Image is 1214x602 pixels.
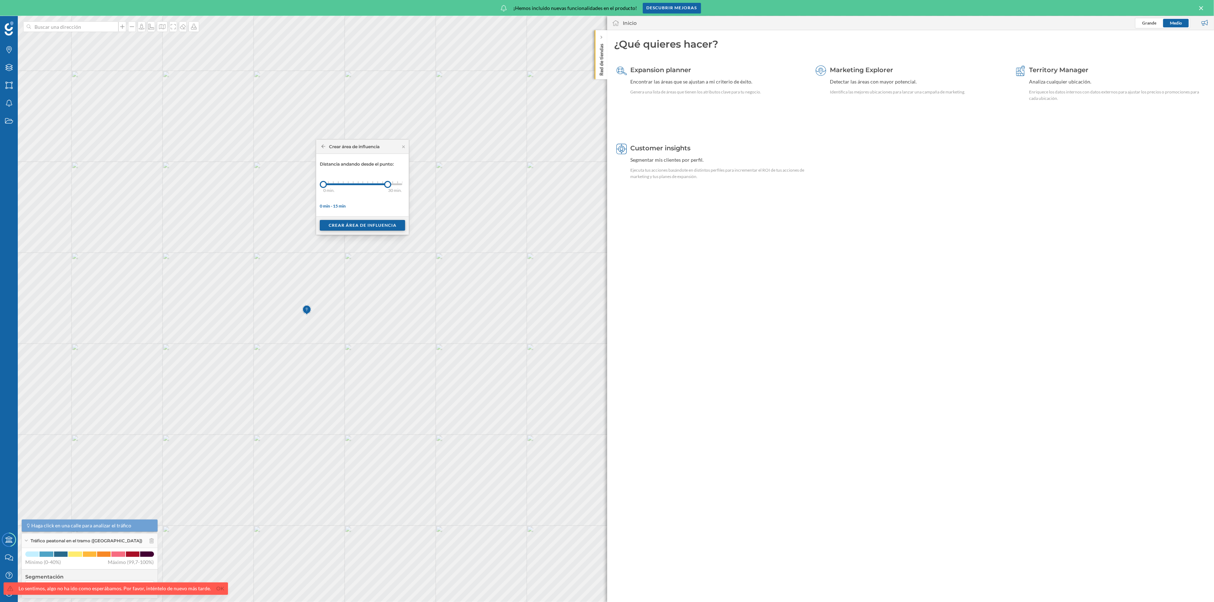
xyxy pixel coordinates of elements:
div: ¿Qué quieres hacer? [614,37,1207,51]
div: Inicio [623,20,637,27]
span: Expansion planner [631,66,691,74]
span: Marketing Explorer [830,66,893,74]
span: Mínimo (0-40%) [25,559,61,566]
div: Analiza cualquier ubicación. [1029,78,1205,85]
span: Medio [1170,20,1182,26]
p: Distancia andando desde el punto: [320,161,405,167]
div: Encontrar las áreas que se ajustan a mi criterio de éxito. [631,78,762,85]
div: Detectar las áreas con mayor potencial. [830,78,965,85]
img: customer-intelligence.svg [616,144,627,154]
span: Tráfico peatonal en el tramo ([GEOGRAPHIC_DATA]) [31,538,142,544]
p: Red de tiendas [598,41,605,76]
img: Marker [302,303,311,317]
div: Crear área de influencia [322,144,380,150]
div: Lo sentimos, algo no ha ido como esperábamos. Por favor, inténtelo de nuevo más tarde. [19,585,211,592]
img: explorer.svg [816,65,826,76]
img: Geoblink Logo [5,21,14,36]
h4: Segmentación [25,573,154,580]
span: Territory Manager [1029,66,1089,74]
div: Identifica las mejores ubicaciones para lanzar una campaña de marketing. [830,89,965,95]
div: Ejecuta tus acciones basándote en distintos perfiles para incrementar el ROI de tus acciones de m... [631,167,806,180]
span: Customer insights [631,144,691,152]
span: Soporte [14,5,39,11]
span: ¡Hemos incluido nuevas funcionalidades en el producto! [513,5,637,12]
a: Ok [215,585,226,593]
span: Máximo (99,7-100%) [108,559,154,566]
img: search-areas.svg [616,65,627,76]
img: territory-manager.svg [1015,65,1026,76]
span: Haga click en una calle para analizar el tráfico [32,522,132,529]
div: Segmentar mis clientes por perfil. [631,156,806,163]
span: Grande [1142,20,1156,26]
div: Enriquece los datos internos con datos externos para ajustar los precios o promociones para cada ... [1029,89,1205,102]
div: 30 min. [388,187,417,194]
div: 0 min. [323,187,341,194]
div: 0 min - 15 min [320,203,405,209]
div: Genera una lista de áreas que tienen los atributos clave para tu negocio. [631,89,762,95]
